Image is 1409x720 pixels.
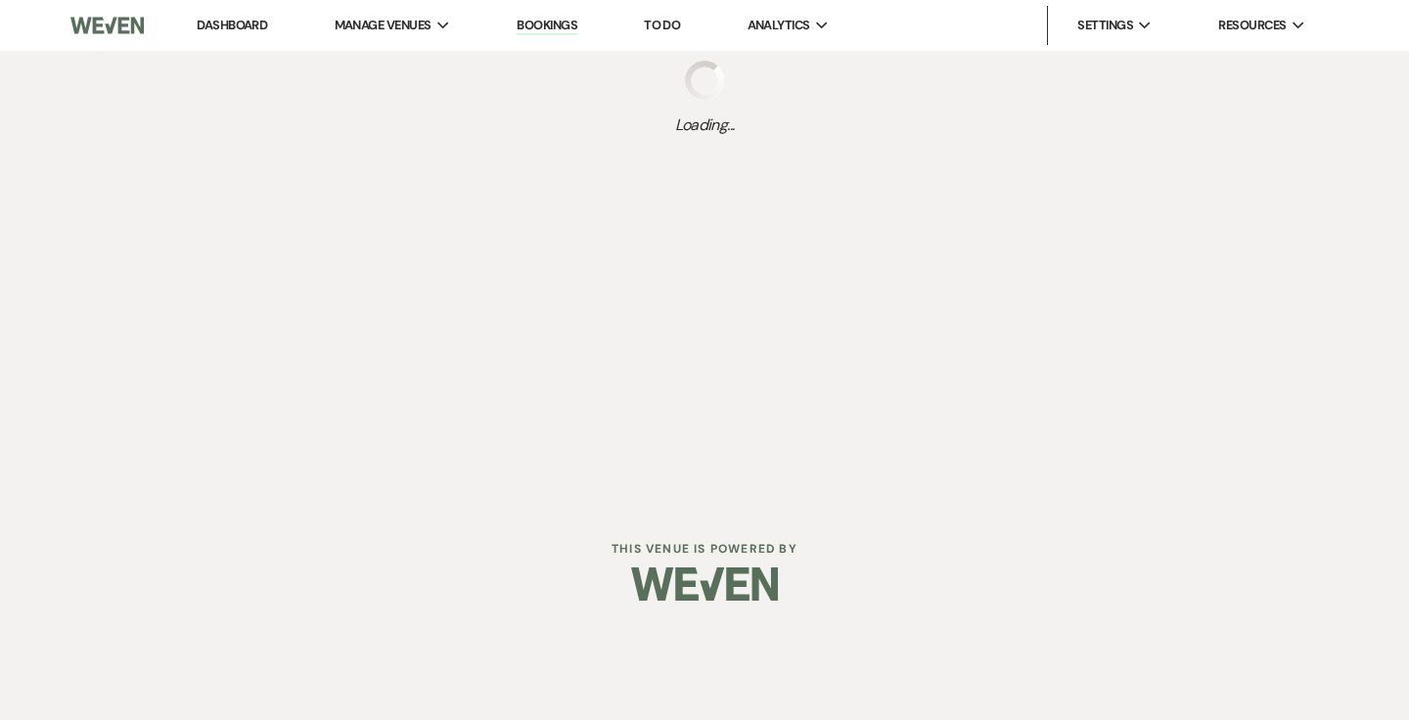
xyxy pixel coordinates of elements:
[197,17,267,33] a: Dashboard
[675,113,735,137] span: Loading...
[335,16,432,35] span: Manage Venues
[644,17,680,33] a: To Do
[685,61,724,100] img: loading spinner
[1218,16,1286,35] span: Resources
[748,16,810,35] span: Analytics
[70,5,144,46] img: Weven Logo
[517,17,577,35] a: Bookings
[1077,16,1133,35] span: Settings
[631,550,778,618] img: Weven Logo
